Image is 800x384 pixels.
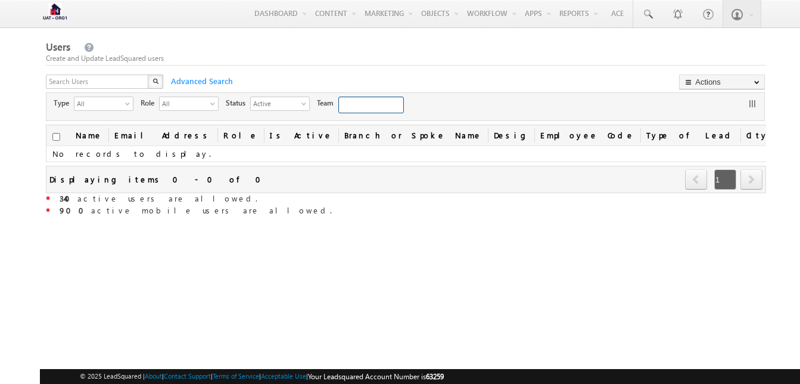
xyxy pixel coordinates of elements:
a: City [740,125,774,145]
a: Is Active [264,125,338,145]
span: prev [685,169,707,190]
a: next [740,171,762,190]
a: prev [685,171,708,190]
a: Role [217,125,264,145]
span: Team [317,98,338,109]
span: select [301,100,311,107]
a: Email Address [108,125,217,145]
span: next [740,169,762,190]
span: All [160,97,208,109]
span: All [74,97,123,109]
strong: 340 [60,193,77,203]
span: active mobile users are allowed. [60,205,332,215]
a: Acceptable Use [261,372,306,380]
span: Users [46,40,70,54]
img: Custom Logo [40,3,70,24]
div: Displaying items 0 - 0 of 0 [49,172,268,186]
a: About [145,372,162,380]
span: Active [251,97,300,109]
span: Role [141,98,159,109]
span: Advanced Search [165,76,236,86]
strong: 900 [60,205,91,215]
span: Status [226,98,250,109]
input: Search Users [46,75,150,89]
span: select [125,100,135,107]
a: Contact Support [164,372,211,380]
a: Desig [488,125,534,145]
div: Create and Update LeadSquared users [46,53,766,64]
span: Your Leadsquared Account Number is [308,372,444,381]
span: Type [54,98,74,109]
a: Employee Code [534,125,640,145]
a: Branch or Spoke Name [338,125,488,145]
span: select [210,100,220,107]
a: Name [70,125,108,145]
span: active users are allowed. [60,193,257,203]
img: Search [152,78,158,84]
span: 63259 [426,372,444,381]
button: Actions [679,75,765,89]
a: Terms of Service [213,372,259,380]
span: 1 [714,169,736,190]
a: Type of Lead [640,125,740,145]
span: © 2025 LeadSquared | | | | | [80,371,444,382]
